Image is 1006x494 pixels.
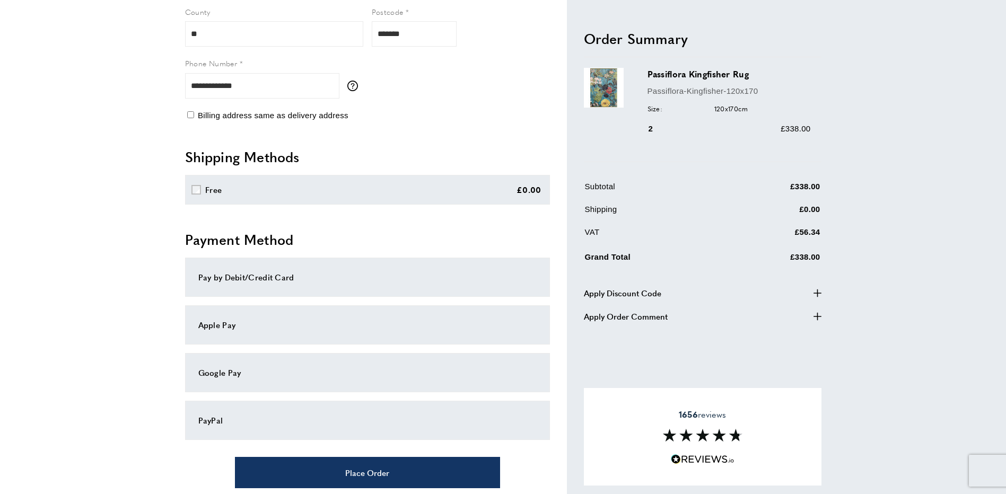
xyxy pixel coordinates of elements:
div: £0.00 [517,183,541,196]
td: Shipping [585,203,727,224]
span: 120x170cm [714,103,748,113]
img: Reviews section [663,429,742,442]
p: Passiflora-Kingfisher-120x170 [648,84,811,97]
div: Pay by Debit/Credit Card [198,271,537,284]
span: Size: [648,103,711,113]
td: £338.00 [728,249,820,271]
div: Free [205,183,222,196]
strong: 1656 [679,408,698,420]
div: Google Pay [198,366,537,379]
button: Place Order [235,457,500,488]
button: More information [347,81,363,91]
td: Subtotal [585,180,727,201]
h2: Order Summary [584,29,821,48]
span: County [185,6,211,17]
div: PayPal [198,414,537,427]
td: £56.34 [728,226,820,246]
td: £0.00 [728,203,820,224]
h3: Passiflora Kingfisher Rug [648,68,811,80]
td: Grand Total [585,249,727,271]
span: reviews [679,409,726,420]
img: Passiflora Kingfisher Rug [584,68,624,108]
td: £338.00 [728,180,820,201]
span: £338.00 [781,124,810,133]
img: Reviews.io 5 stars [671,454,734,464]
span: Apply Order Comment [584,310,668,322]
h2: Shipping Methods [185,147,550,166]
input: Billing address same as delivery address [187,111,194,118]
div: Apple Pay [198,319,537,331]
span: Apply Discount Code [584,286,661,299]
span: Billing address same as delivery address [198,111,348,120]
span: Phone Number [185,58,238,68]
span: Postcode [372,6,404,17]
h2: Payment Method [185,230,550,249]
td: VAT [585,226,727,246]
div: 2 [648,122,668,135]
